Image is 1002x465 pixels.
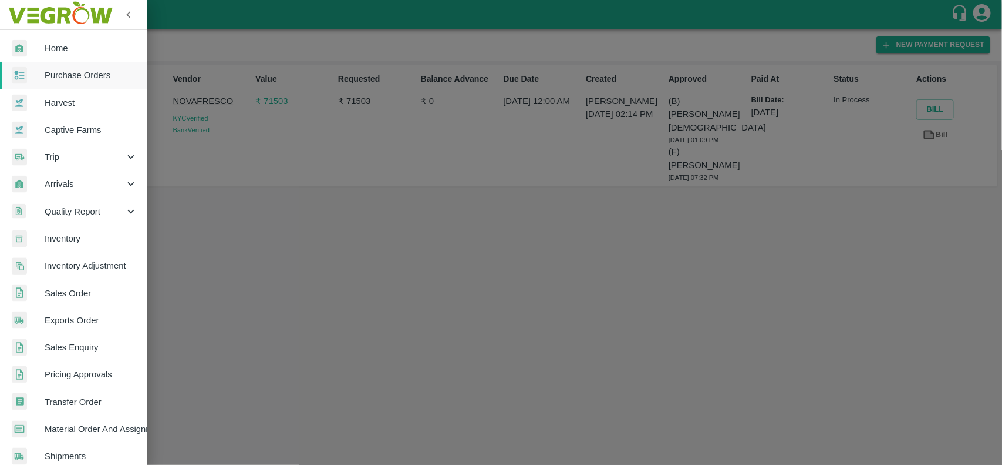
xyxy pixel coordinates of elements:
img: delivery [12,149,27,166]
span: Shipments [45,450,137,463]
span: Material Order And Assignment [45,423,137,436]
span: Inventory [45,232,137,245]
span: Harvest [45,96,137,109]
img: whInventory [12,230,27,247]
span: Inventory Adjustment [45,259,137,272]
img: sales [12,366,27,383]
span: Pricing Approvals [45,368,137,381]
img: shipments [12,448,27,465]
span: Quality Report [45,205,124,218]
img: sales [12,339,27,356]
span: Exports Order [45,314,137,327]
span: Trip [45,150,124,163]
span: Arrivals [45,178,124,190]
img: harvest [12,94,27,112]
img: whArrival [12,40,27,57]
span: Captive Farms [45,123,137,136]
span: Home [45,42,137,55]
span: Purchase Orders [45,69,137,82]
img: whTransfer [12,393,27,410]
img: qualityReport [12,204,26,219]
img: sales [12,285,27,302]
img: inventory [12,257,27,275]
img: shipments [12,312,27,329]
span: Sales Order [45,287,137,300]
img: harvest [12,121,27,139]
span: Transfer Order [45,396,137,409]
img: reciept [12,67,27,84]
img: whArrival [12,176,27,193]
img: centralMaterial [12,421,27,438]
span: Sales Enquiry [45,341,137,354]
